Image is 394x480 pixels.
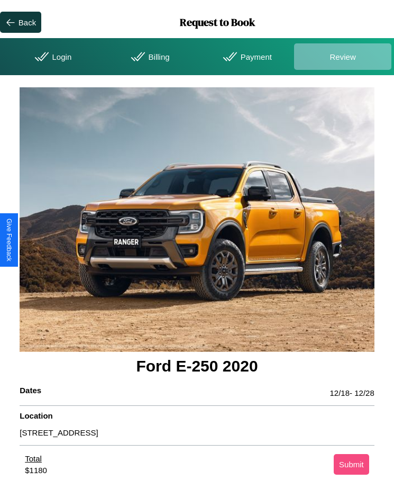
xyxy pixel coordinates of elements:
[197,43,295,70] div: Payment
[5,219,13,261] div: Give Feedback
[25,454,47,466] div: Total
[20,87,374,352] img: car
[20,425,374,440] p: [STREET_ADDRESS]
[20,386,41,400] h4: Dates
[294,43,391,70] div: Review
[334,454,369,475] button: Submit
[25,466,47,475] div: $ 1180
[41,15,394,30] h1: Request to Book
[19,18,36,27] div: Back
[20,411,374,425] h4: Location
[3,43,100,70] div: Login
[329,386,374,400] p: 12 / 18 - 12 / 28
[100,43,197,70] div: Billing
[20,352,374,381] h3: Ford E-250 2020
